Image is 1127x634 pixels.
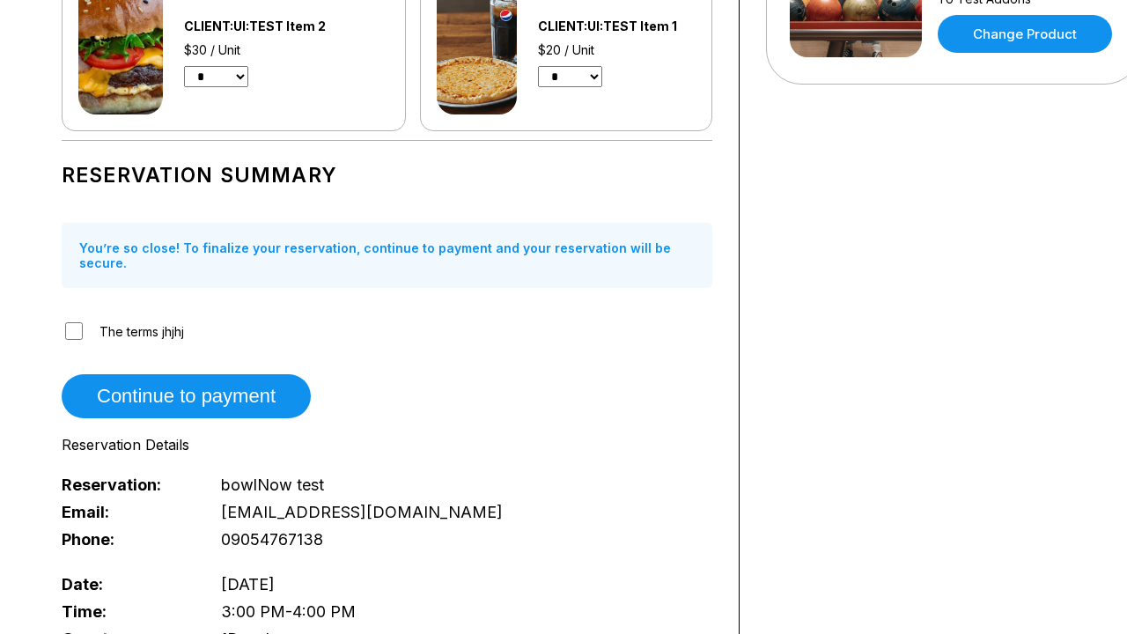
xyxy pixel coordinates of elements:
[62,374,311,418] button: Continue to payment
[938,15,1112,53] a: Change Product
[62,530,192,549] span: Phone:
[538,18,696,33] div: CLIENT:UI:TEST Item 1
[221,503,503,521] span: [EMAIL_ADDRESS][DOMAIN_NAME]
[221,602,356,621] span: 3:00 PM - 4:00 PM
[62,575,192,593] span: Date:
[62,475,192,494] span: Reservation:
[62,602,192,621] span: Time:
[221,475,324,494] span: bowlNow test
[62,223,712,288] div: You’re so close! To finalize your reservation, continue to payment and your reservation will be s...
[62,436,712,453] div: Reservation Details
[221,575,275,593] span: [DATE]
[221,530,323,549] span: 09054767138
[184,42,373,57] div: $30 / Unit
[99,324,184,339] span: The terms jhjhj
[62,163,712,188] h1: Reservation Summary
[62,503,192,521] span: Email:
[184,18,373,33] div: CLIENT:UI:TEST Item 2
[538,42,696,57] div: $20 / Unit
